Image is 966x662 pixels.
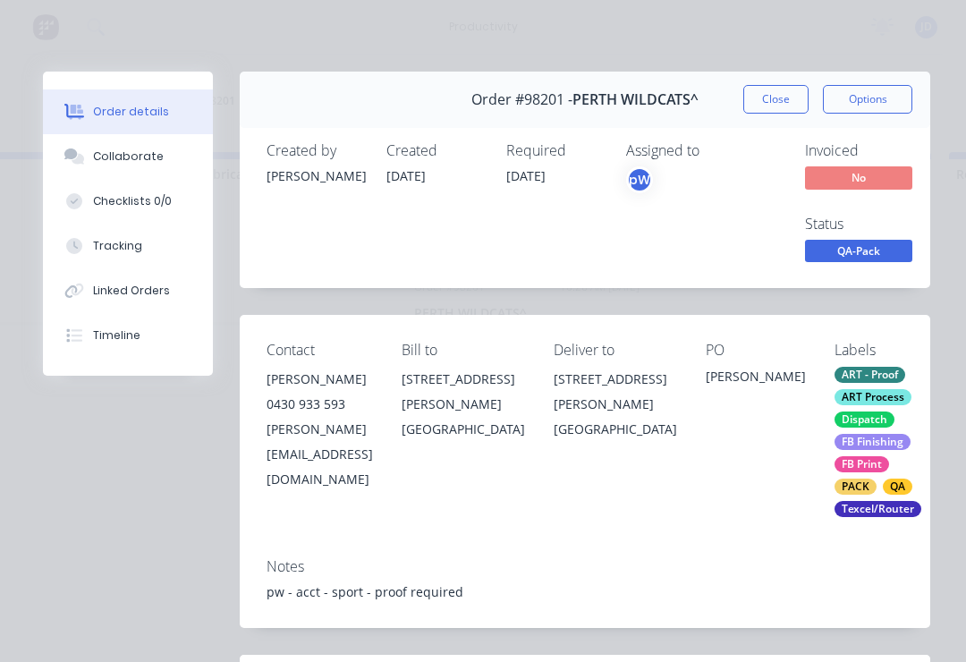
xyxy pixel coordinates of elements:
[506,167,546,184] span: [DATE]
[267,367,373,392] div: [PERSON_NAME]
[402,367,525,442] div: [STREET_ADDRESS][PERSON_NAME][GEOGRAPHIC_DATA]
[267,558,903,575] div: Notes
[743,85,809,114] button: Close
[267,367,373,492] div: [PERSON_NAME]0430 933 593[PERSON_NAME][EMAIL_ADDRESS][DOMAIN_NAME]
[883,479,912,495] div: QA
[835,367,905,383] div: ART - Proof
[93,327,140,344] div: Timeline
[805,240,912,267] button: QA-Pack
[43,313,213,358] button: Timeline
[471,91,572,108] span: Order #98201 -
[267,582,903,601] div: pw - acct - sport - proof required
[93,238,142,254] div: Tracking
[267,166,365,185] div: [PERSON_NAME]
[554,417,677,442] div: [GEOGRAPHIC_DATA]
[706,367,806,392] div: [PERSON_NAME]
[402,417,525,442] div: [GEOGRAPHIC_DATA]
[386,142,485,159] div: Created
[835,456,889,472] div: FB Print
[402,342,525,359] div: Bill to
[835,342,921,359] div: Labels
[805,216,939,233] div: Status
[554,367,677,417] div: [STREET_ADDRESS][PERSON_NAME]
[43,224,213,268] button: Tracking
[93,193,172,209] div: Checklists 0/0
[554,367,677,442] div: [STREET_ADDRESS][PERSON_NAME][GEOGRAPHIC_DATA]
[386,167,426,184] span: [DATE]
[554,342,677,359] div: Deliver to
[805,166,912,189] span: No
[823,85,912,114] button: Options
[267,342,373,359] div: Contact
[93,149,164,165] div: Collaborate
[626,166,653,193] button: pW
[835,434,911,450] div: FB Finishing
[572,91,699,108] span: PERTH WILDCATS^
[706,342,806,359] div: PO
[267,142,365,159] div: Created by
[43,134,213,179] button: Collaborate
[402,367,525,417] div: [STREET_ADDRESS][PERSON_NAME]
[267,392,373,417] div: 0430 933 593
[835,479,877,495] div: PACK
[626,142,805,159] div: Assigned to
[93,283,170,299] div: Linked Orders
[835,389,911,405] div: ART Process
[43,268,213,313] button: Linked Orders
[93,104,169,120] div: Order details
[43,89,213,134] button: Order details
[506,142,605,159] div: Required
[835,501,921,517] div: Texcel/Router
[805,240,912,262] span: QA-Pack
[835,412,894,428] div: Dispatch
[267,417,373,492] div: [PERSON_NAME][EMAIL_ADDRESS][DOMAIN_NAME]
[805,142,939,159] div: Invoiced
[43,179,213,224] button: Checklists 0/0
